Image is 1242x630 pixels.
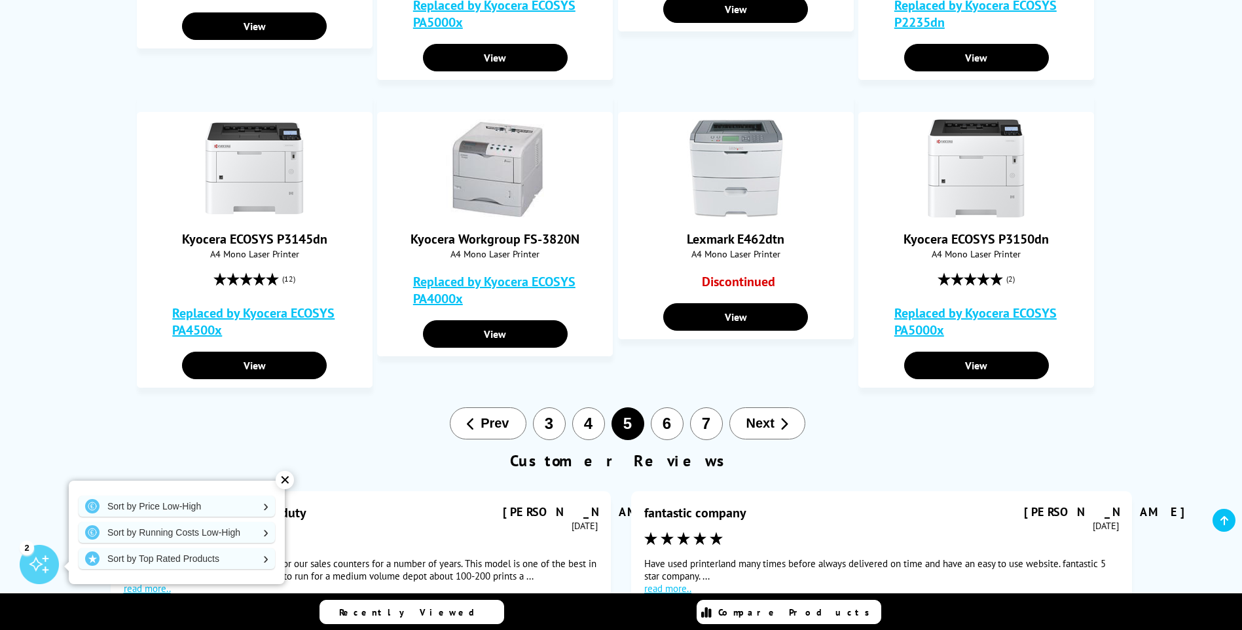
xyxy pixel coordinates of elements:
[1006,267,1015,291] span: (2)
[647,273,824,297] div: Discontinued
[79,548,275,569] a: Sort by Top Rated Products
[651,407,684,440] button: 6
[718,606,877,618] span: Compare Products
[144,248,365,260] span: A4 Mono Laser Printer
[697,600,881,624] a: Compare Products
[413,273,583,307] a: Replaced by Kyocera ECOSYS PA4000x
[625,248,847,260] span: A4 Mono Laser Printer
[172,305,342,339] a: Replaced by Kyocera ECOSYS PA4500x
[904,44,1049,71] a: View
[282,267,295,291] span: (12)
[446,207,544,220] a: Kyocera Workgroup FS-3820N
[320,600,504,624] a: Recently Viewed
[124,582,598,595] a: read more..
[533,407,566,440] button: 3
[423,320,568,348] a: View
[124,557,598,595] div: We have been using Kyocera printers for our sales counters for a number of years. This model is o...
[644,582,1118,595] a: read more..
[894,305,1065,339] a: Replaced by Kyocera ECOSYS PA5000x
[206,207,304,220] a: Kyocera ECOSYS P3145dn
[446,119,544,217] img: Kyocera Workgroup FS-3820N
[1024,504,1119,519] div: [PERSON_NAME]
[450,407,526,439] button: Prev
[687,231,784,248] a: Lexmark E462dtn
[182,231,327,248] a: Kyocera ECOSYS P3145dn
[182,352,327,379] a: View
[927,207,1025,220] a: Kyocera ECOSYS P3150dn
[384,248,606,260] span: A4 Mono Laser Printer
[206,119,304,217] img: Kyocera ECOSYS P3145dn
[687,119,785,217] img: Lexmark E462dtn
[339,606,488,618] span: Recently Viewed
[572,407,605,440] button: 4
[927,119,1025,217] img: Kyocera ECOSYS P3150dn
[276,471,294,489] div: ✕
[423,44,568,71] a: View
[746,416,775,431] span: Next
[79,522,275,543] a: Sort by Running Costs Low-High
[687,207,785,220] a: Lexmark E462dtn
[481,416,509,431] span: Prev
[182,12,327,40] a: View
[572,519,598,532] time: [DATE]
[20,540,34,555] div: 2
[904,352,1049,379] a: View
[503,504,598,519] div: [PERSON_NAME]
[866,248,1087,260] span: A4 Mono Laser Printer
[690,407,723,440] button: 7
[79,496,275,517] a: Sort by Price Low-High
[644,504,746,521] div: fantastic company
[663,303,808,331] a: View
[104,451,1139,471] h2: Customer Reviews
[904,231,1049,248] a: Kyocera ECOSYS P3150dn
[411,231,579,248] a: Kyocera Workgroup FS-3820N
[729,407,805,439] button: Next
[1093,519,1119,532] time: [DATE]
[644,557,1118,595] div: Have used printerland many times before always delivered on time and have an easy to use website....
